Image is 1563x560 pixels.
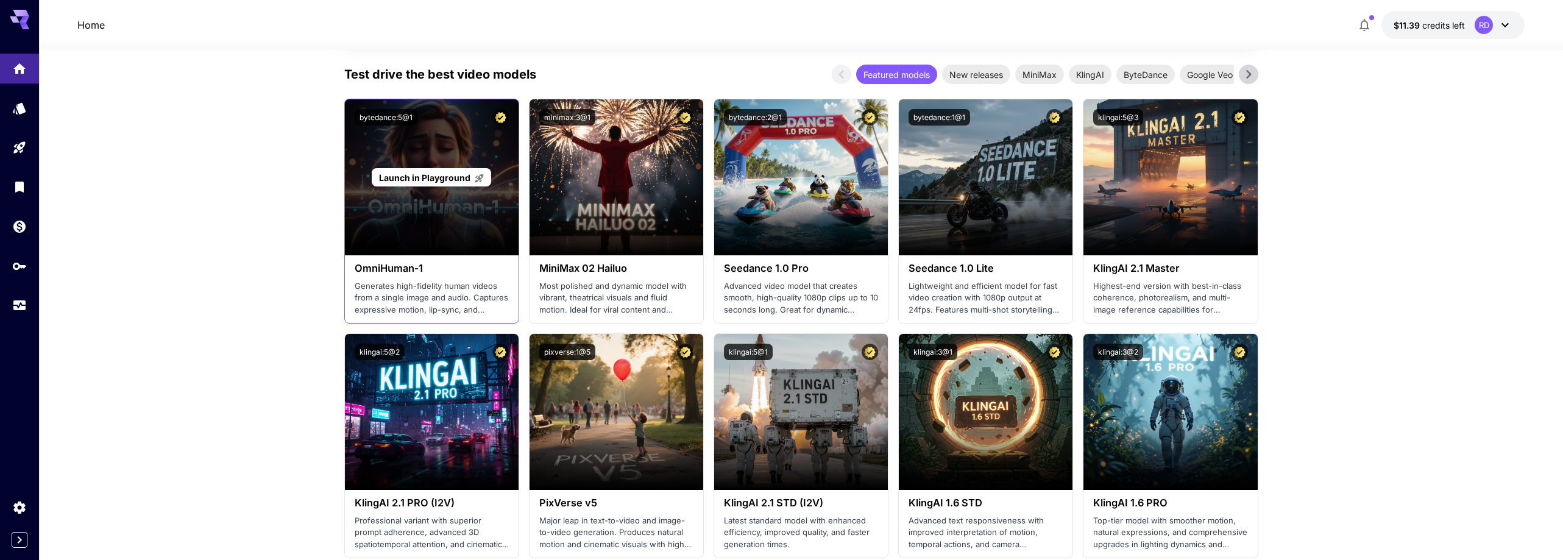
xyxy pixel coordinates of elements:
[909,109,970,126] button: bytedance:1@1
[379,172,470,183] span: Launch in Playground
[1394,19,1465,32] div: $11.39402
[909,280,1063,316] p: Lightweight and efficient model for fast video creation with 1080p output at 24fps. Features mult...
[12,179,27,194] div: Library
[856,68,937,81] span: Featured models
[12,140,27,155] div: Playground
[77,18,105,32] nav: breadcrumb
[1083,334,1257,490] img: alt
[12,500,27,515] div: Settings
[539,280,693,316] p: Most polished and dynamic model with vibrant, theatrical visuals and fluid motion. Ideal for vira...
[714,334,888,490] img: alt
[355,497,509,509] h3: KlingAI 2.1 PRO (I2V)
[539,263,693,274] h3: MiniMax 02 Hailuo
[345,334,519,490] img: alt
[724,497,878,509] h3: KlingAI 2.1 STD (I2V)
[677,344,693,360] button: Certified Model – Vetted for best performance and includes a commercial license.
[539,515,693,551] p: Major leap in text-to-video and image-to-video generation. Produces natural motion and cinematic ...
[1394,20,1422,30] span: $11.39
[942,68,1010,81] span: New releases
[1046,109,1063,126] button: Certified Model – Vetted for best performance and includes a commercial license.
[539,344,595,360] button: pixverse:1@5
[12,532,27,548] button: Expand sidebar
[1083,99,1257,255] img: alt
[530,99,703,255] img: alt
[12,58,27,74] div: Home
[1046,344,1063,360] button: Certified Model – Vetted for best performance and includes a commercial license.
[1069,65,1111,84] div: KlingAI
[724,515,878,551] p: Latest standard model with enhanced efficiency, improved quality, and faster generation times.
[355,344,405,360] button: klingai:5@2
[677,109,693,126] button: Certified Model – Vetted for best performance and includes a commercial license.
[492,344,509,360] button: Certified Model – Vetted for best performance and includes a commercial license.
[530,334,703,490] img: alt
[1116,65,1175,84] div: ByteDance
[1381,11,1525,39] button: $11.39402RD
[1116,68,1175,81] span: ByteDance
[1093,497,1247,509] h3: KlingAI 1.6 PRO
[1015,68,1064,81] span: MiniMax
[862,344,878,360] button: Certified Model – Vetted for best performance and includes a commercial license.
[12,298,27,313] div: Usage
[909,344,957,360] button: klingai:3@1
[1232,109,1248,126] button: Certified Model – Vetted for best performance and includes a commercial license.
[1093,109,1143,126] button: klingai:5@3
[1180,65,1240,84] div: Google Veo
[355,515,509,551] p: Professional variant with superior prompt adherence, advanced 3D spatiotemporal attention, and ci...
[1069,68,1111,81] span: KlingAI
[1015,65,1064,84] div: MiniMax
[724,344,773,360] button: klingai:5@1
[12,258,27,274] div: API Keys
[909,263,1063,274] h3: Seedance 1.0 Lite
[355,280,509,316] p: Generates high-fidelity human videos from a single image and audio. Captures expressive motion, l...
[539,497,693,509] h3: PixVerse v5
[344,65,536,83] p: Test drive the best video models
[862,109,878,126] button: Certified Model – Vetted for best performance and includes a commercial license.
[77,18,105,32] a: Home
[1093,280,1247,316] p: Highest-end version with best-in-class coherence, photorealism, and multi-image reference capabil...
[1093,515,1247,551] p: Top-tier model with smoother motion, natural expressions, and comprehensive upgrades in lighting ...
[1475,16,1493,34] div: RD
[714,99,888,255] img: alt
[909,497,1063,509] h3: KlingAI 1.6 STD
[724,109,787,126] button: bytedance:2@1
[899,334,1072,490] img: alt
[1232,344,1248,360] button: Certified Model – Vetted for best performance and includes a commercial license.
[355,263,509,274] h3: OmniHuman‑1
[539,109,595,126] button: minimax:3@1
[12,101,27,116] div: Models
[899,99,1072,255] img: alt
[372,168,491,187] a: Launch in Playground
[1180,68,1240,81] span: Google Veo
[942,65,1010,84] div: New releases
[1422,20,1465,30] span: credits left
[12,216,27,232] div: Wallet
[724,263,878,274] h3: Seedance 1.0 Pro
[492,109,509,126] button: Certified Model – Vetted for best performance and includes a commercial license.
[1093,344,1143,360] button: klingai:3@2
[1093,263,1247,274] h3: KlingAI 2.1 Master
[724,280,878,316] p: Advanced video model that creates smooth, high-quality 1080p clips up to 10 seconds long. Great f...
[856,65,937,84] div: Featured models
[355,109,417,126] button: bytedance:5@1
[909,515,1063,551] p: Advanced text responsiveness with improved interpretation of motion, temporal actions, and camera...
